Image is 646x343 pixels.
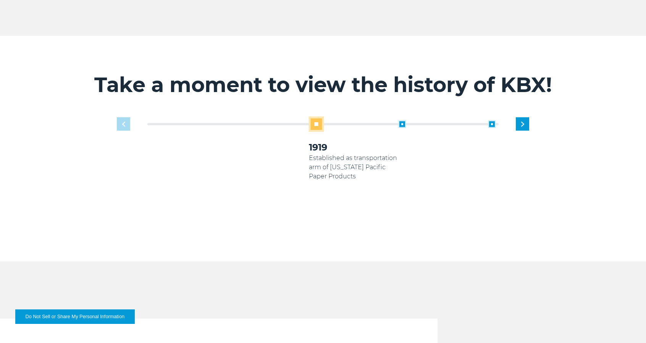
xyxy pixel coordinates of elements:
div: Next slide [516,117,529,131]
h3: 1919 [309,141,399,154]
p: Established as transportation arm of [US_STATE] Pacific Paper Products [309,154,399,181]
img: next slide [521,121,524,126]
h2: Take a moment to view the history of KBX! [88,72,558,97]
button: Do Not Sell or Share My Personal Information [15,309,135,324]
